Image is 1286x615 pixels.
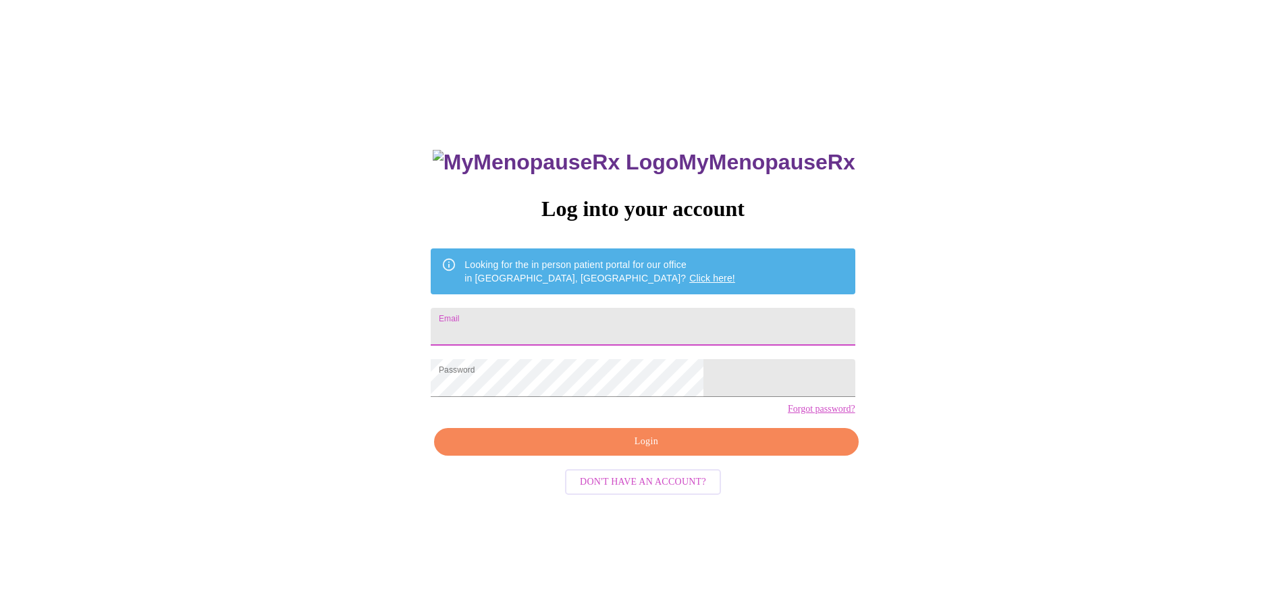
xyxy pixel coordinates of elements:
span: Don't have an account? [580,474,706,491]
a: Forgot password? [788,404,855,415]
span: Login [450,433,842,450]
a: Click here! [689,273,735,284]
button: Login [434,428,858,456]
h3: MyMenopauseRx [433,150,855,175]
button: Don't have an account? [565,469,721,496]
a: Don't have an account? [562,475,724,487]
h3: Log into your account [431,196,855,221]
img: MyMenopauseRx Logo [433,150,678,175]
div: Looking for the in person patient portal for our office in [GEOGRAPHIC_DATA], [GEOGRAPHIC_DATA]? [464,252,735,290]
